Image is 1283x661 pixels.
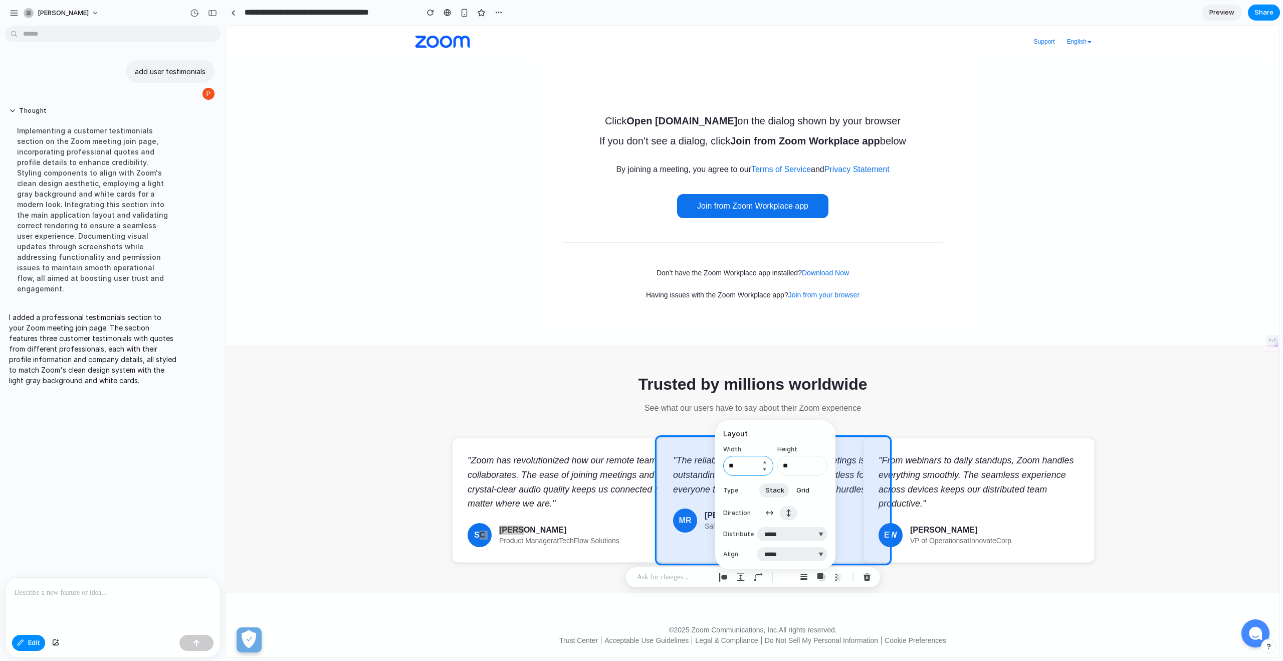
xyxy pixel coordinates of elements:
div: Implementing a customer testimonials section on the Zoom meeting join page, incorporating profess... [9,119,176,300]
p: See what our users have to say about their Zoom experience [226,378,827,387]
a: Download Now [576,243,623,251]
label: Type [723,486,753,495]
a: Join from your browser [562,265,633,273]
span: Grid [796,485,809,495]
button: Stack [759,482,790,499]
button: Decrement [759,465,769,473]
span: Share [1254,8,1273,18]
div: " Zoom has revolutionized how our remote team collaborates. The ease of joining meetings and crys... [242,428,442,485]
a: Preview [1202,5,1242,21]
div: [PERSON_NAME] [479,485,581,494]
span: Stack [765,485,784,495]
div: Product Manager at TechFlow Solutions [273,511,393,519]
label: Direction [723,509,753,518]
span: All rights reserved. [553,600,611,608]
a: Acceptable Use Guidelines [375,611,466,619]
a: Terms of Service [525,139,585,148]
div: SC [242,498,266,522]
span: [PERSON_NAME] [38,8,89,18]
label: Align [723,550,753,559]
h3: Don’t have the Zoom Workplace app installed? [336,241,717,253]
a: Legal & Compliance [466,611,535,619]
button: [PERSON_NAME] [20,5,104,21]
button: Increment [759,458,769,466]
button: Edit [12,635,45,651]
span: Preview [1209,8,1234,18]
span: Edit [28,638,40,648]
h2: Trusted by millions worldwide [226,350,827,368]
button: Share [1248,5,1280,21]
a: Privacy Statement [598,139,664,148]
div: " From webinars to daily standups, Zoom handles everything smoothly. The seamless experience acro... [653,428,853,485]
p: ©2025 Zoom Communications, Inc. [330,599,723,610]
b: Join from Zoom Workplace app [504,110,654,121]
div: [PERSON_NAME] [684,500,785,509]
div: [PERSON_NAME] [273,500,393,509]
h3: Layout [723,428,827,439]
a: Support [808,13,829,20]
span: Having issues with the Zoom Workplace app? [420,265,633,273]
label: Width [723,445,773,454]
h1: Click on the dialog shown by your browser If you don’t see a dialog, click below [373,79,680,131]
a: Trust Center [330,611,375,619]
div: MR [447,483,471,507]
label: Height [777,445,827,454]
div: Cookies Settings [11,602,36,627]
p: add user testimonials [135,66,205,77]
div: " The reliability of Zoom for our client meetings is outstanding. One-click join makes it effortl... [447,428,648,471]
a: English [841,13,866,20]
button: Grid [790,482,815,499]
p: I added a professional testimonials section to your Zoom meeting join page. The section features ... [9,312,176,386]
span: ↔ [765,508,774,518]
span: ↕ [786,508,791,518]
button: ↔ [759,505,780,521]
div: EW [653,498,677,522]
div: Join from Zoom Workplace app [451,169,602,193]
button: ↕ [780,505,797,521]
h2: By joining a meeting, you agree to our and [390,135,663,152]
b: Open [DOMAIN_NAME] [400,90,511,101]
div: VP of Operations at InnovateCorp [684,511,785,519]
div: Sales Director at Global Dynamics [479,497,581,505]
a: Do Not Sell My Personal Information [535,611,655,619]
label: Distribute [723,530,753,539]
a: Cookie Preferences [655,611,723,619]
